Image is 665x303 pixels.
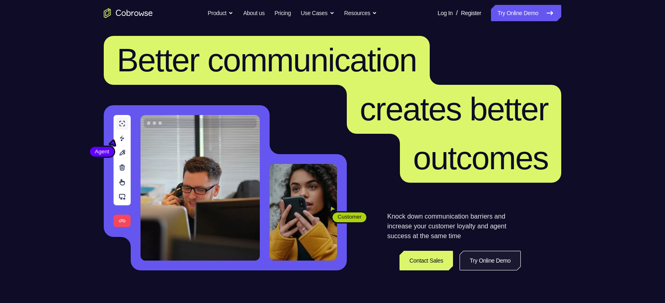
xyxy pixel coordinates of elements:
button: Resources [344,5,377,21]
span: / [456,8,457,18]
span: creates better [360,91,548,127]
span: outcomes [413,140,548,176]
a: Log In [437,5,453,21]
a: Try Online Demo [460,251,521,270]
button: Use Cases [301,5,334,21]
img: A customer support agent talking on the phone [141,115,260,261]
a: Register [461,5,481,21]
img: A customer holding their phone [270,164,337,261]
a: Pricing [274,5,291,21]
p: Knock down communication barriers and increase your customer loyalty and agent success at the sam... [387,212,521,241]
a: Try Online Demo [491,5,561,21]
a: About us [243,5,264,21]
button: Product [208,5,234,21]
span: Better communication [117,42,417,78]
a: Contact Sales [399,251,453,270]
a: Go to the home page [104,8,153,18]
